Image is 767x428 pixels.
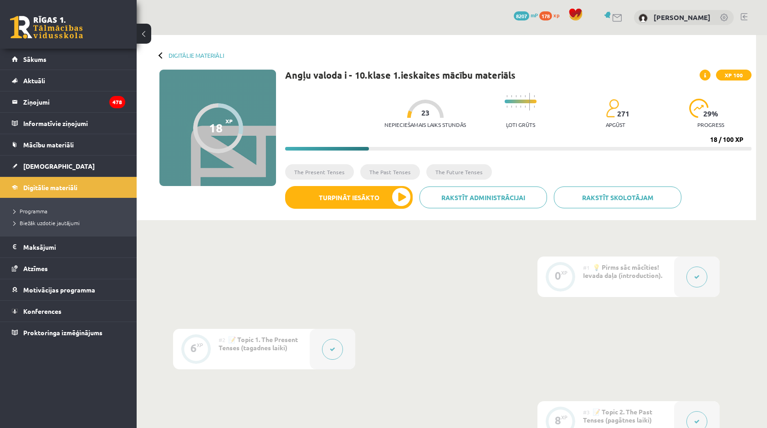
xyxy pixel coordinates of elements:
a: Digitālie materiāli [169,52,224,59]
img: icon-short-line-57e1e144782c952c97e751825c79c345078a6d821885a25fce030b3d8c18986b.svg [520,95,521,97]
span: Biežāk uzdotie jautājumi [14,219,80,227]
h1: Angļu valoda i - 10.klase 1.ieskaites mācību materiāls [285,70,516,81]
img: icon-short-line-57e1e144782c952c97e751825c79c345078a6d821885a25fce030b3d8c18986b.svg [506,95,507,97]
p: progress [697,121,724,128]
img: students-c634bb4e5e11cddfef0936a35e636f08e4e9abd3cc4e673bd6f9a4125e45ecb1.svg [606,99,619,118]
li: The Future Tenses [426,164,492,180]
span: 📝 Topic 1. The Present Tenses (tagadnes laiki) [219,335,298,352]
a: Maksājumi [12,237,125,257]
legend: Informatīvie ziņojumi [23,113,125,134]
a: Aktuāli [12,70,125,91]
button: Turpināt iesākto [285,186,413,209]
span: 271 [617,110,629,118]
a: Ziņojumi478 [12,91,125,112]
span: Proktoringa izmēģinājums [23,328,102,337]
a: Biežāk uzdotie jautājumi [14,219,128,227]
a: Digitālie materiāli [12,177,125,198]
span: Mācību materiāli [23,141,74,149]
div: 8 [555,416,561,424]
a: Atzīmes [12,258,125,279]
span: Programma [14,207,47,215]
span: mP [531,11,538,19]
div: 0 [555,272,561,280]
img: icon-short-line-57e1e144782c952c97e751825c79c345078a6d821885a25fce030b3d8c18986b.svg [511,95,512,97]
img: icon-short-line-57e1e144782c952c97e751825c79c345078a6d821885a25fce030b3d8c18986b.svg [520,106,521,108]
span: #3 [583,408,590,416]
div: 18 [209,121,223,135]
a: Motivācijas programma [12,279,125,300]
a: 8207 mP [514,11,538,19]
span: #1 [583,264,590,271]
span: 178 [539,11,552,20]
i: 478 [109,96,125,108]
span: 8207 [514,11,529,20]
a: Proktoringa izmēģinājums [12,322,125,343]
a: Konferences [12,301,125,322]
a: Mācību materiāli [12,134,125,155]
p: Nepieciešamais laiks stundās [384,121,466,128]
span: #2 [219,336,225,343]
span: xp [553,11,559,19]
img: icon-short-line-57e1e144782c952c97e751825c79c345078a6d821885a25fce030b3d8c18986b.svg [525,95,526,97]
img: icon-short-line-57e1e144782c952c97e751825c79c345078a6d821885a25fce030b3d8c18986b.svg [516,95,516,97]
span: 📝 Topic 2. The Past Tenses (pagātnes laiki) [583,408,652,424]
p: apgūst [606,121,625,128]
img: icon-progress-161ccf0a02000e728c5f80fcf4c31c7af3da0e1684b2b1d7c360e028c24a22f1.svg [689,99,709,118]
a: Rakstīt administrācijai [419,186,547,208]
a: [DEMOGRAPHIC_DATA] [12,156,125,176]
img: icon-short-line-57e1e144782c952c97e751825c79c345078a6d821885a25fce030b3d8c18986b.svg [506,106,507,108]
legend: Maksājumi [23,237,125,257]
a: 178 xp [539,11,564,19]
img: icon-long-line-d9ea69661e0d244f92f715978eff75569469978d946b2353a9bb055b3ed8787d.svg [529,93,530,111]
span: Aktuāli [23,76,45,85]
div: XP [561,415,568,420]
span: 29 % [703,110,719,118]
span: Atzīmes [23,264,48,272]
img: Emilija Konakova [639,14,648,23]
p: Ļoti grūts [506,121,535,128]
span: [DEMOGRAPHIC_DATA] [23,162,95,170]
span: 23 [421,109,430,117]
span: Sākums [23,55,46,63]
a: Rakstīt skolotājam [554,186,681,208]
li: The Present Tenses [285,164,354,180]
li: The Past Tenses [360,164,420,180]
a: Informatīvie ziņojumi [12,113,125,134]
div: XP [561,270,568,275]
span: Digitālie materiāli [23,183,77,191]
a: [PERSON_NAME] [654,13,711,22]
div: XP [197,342,203,347]
span: XP [225,118,233,124]
a: Programma [14,207,128,215]
span: Motivācijas programma [23,286,95,294]
span: Konferences [23,307,61,315]
span: XP 100 [716,70,752,81]
a: Sākums [12,49,125,70]
span: 💡 Pirms sāc mācīties! Ievada daļa (introduction). [583,263,662,279]
a: Rīgas 1. Tālmācības vidusskola [10,16,83,39]
div: 6 [190,344,197,352]
img: icon-short-line-57e1e144782c952c97e751825c79c345078a6d821885a25fce030b3d8c18986b.svg [525,106,526,108]
img: icon-short-line-57e1e144782c952c97e751825c79c345078a6d821885a25fce030b3d8c18986b.svg [511,106,512,108]
img: icon-short-line-57e1e144782c952c97e751825c79c345078a6d821885a25fce030b3d8c18986b.svg [516,106,516,108]
legend: Ziņojumi [23,91,125,112]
